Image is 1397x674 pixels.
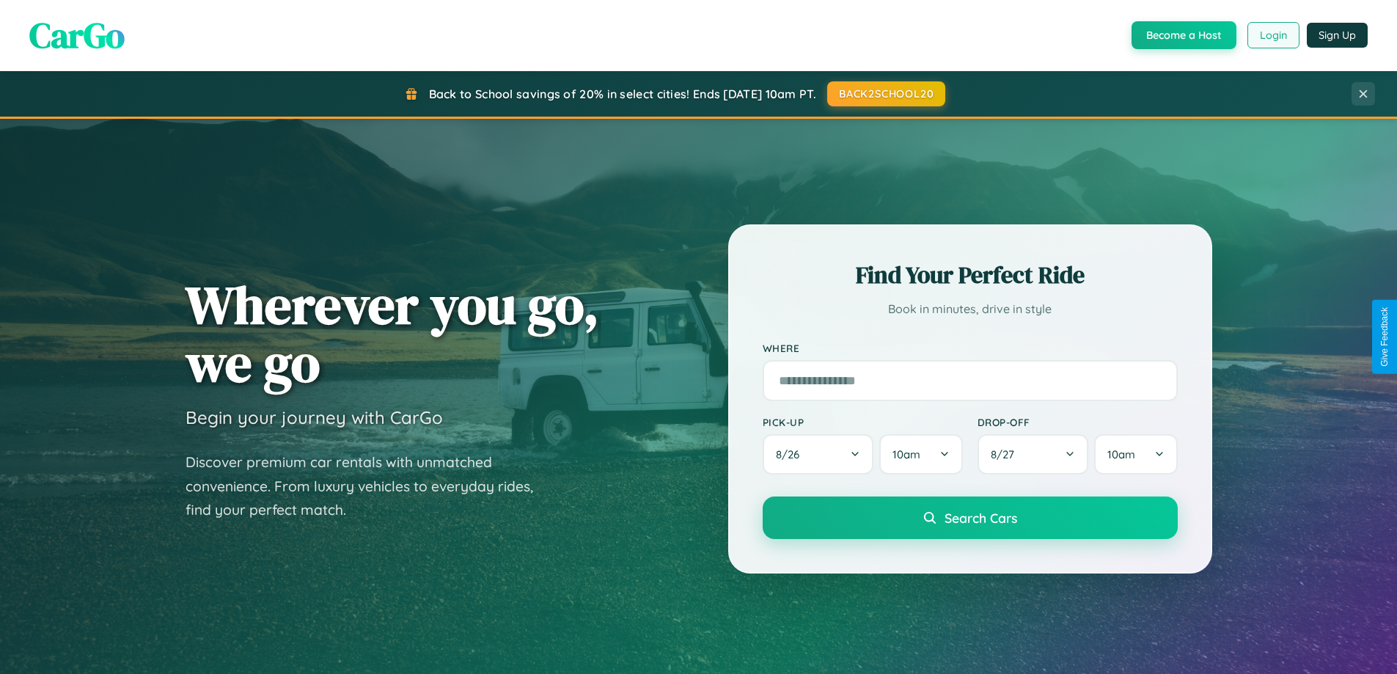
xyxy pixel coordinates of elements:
label: Where [763,342,1178,354]
h1: Wherever you go, we go [186,276,599,392]
span: 8 / 27 [991,447,1022,461]
p: Discover premium car rentals with unmatched convenience. From luxury vehicles to everyday rides, ... [186,450,552,522]
h2: Find Your Perfect Ride [763,259,1178,291]
div: Give Feedback [1379,307,1390,367]
h3: Begin your journey with CarGo [186,406,443,428]
span: Search Cars [945,510,1017,526]
span: 10am [892,447,920,461]
button: Sign Up [1307,23,1368,48]
button: BACK2SCHOOL20 [827,81,945,106]
button: 10am [1094,434,1177,475]
button: Search Cars [763,497,1178,539]
button: 10am [879,434,962,475]
label: Drop-off [978,416,1178,428]
button: Become a Host [1132,21,1236,49]
span: 10am [1107,447,1135,461]
button: 8/27 [978,434,1089,475]
button: Login [1247,22,1299,48]
span: CarGo [29,11,125,59]
p: Book in minutes, drive in style [763,298,1178,320]
span: Back to School savings of 20% in select cities! Ends [DATE] 10am PT. [429,87,816,101]
label: Pick-up [763,416,963,428]
span: 8 / 26 [776,447,807,461]
button: 8/26 [763,434,874,475]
